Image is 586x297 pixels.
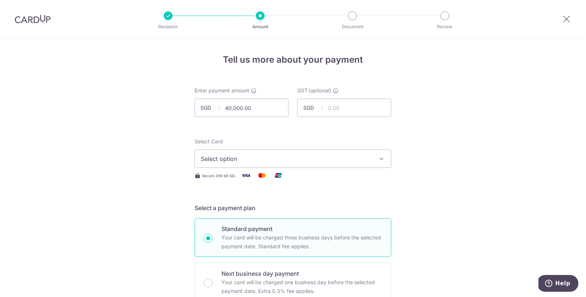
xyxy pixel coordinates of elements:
p: Amount [233,23,287,30]
span: Enter payment amount [195,87,249,94]
p: Review [418,23,472,30]
span: Secure 256-bit SSL [202,173,236,179]
img: Union Pay [271,171,286,180]
p: Document [325,23,380,30]
span: SGD [200,104,220,111]
input: 0.00 [297,99,391,117]
span: (optional) [308,87,331,94]
button: Select option [195,150,391,168]
span: GST [297,87,308,94]
p: Next business day payment [221,269,382,278]
p: Recipient [141,23,195,30]
input: 0.00 [195,99,289,117]
span: Select option [201,154,372,163]
h5: Select a payment plan [195,203,391,212]
h4: Tell us more about your payment [195,53,391,66]
p: Your card will be charged three business days before the selected payment date. Standard fee appl... [221,233,382,251]
p: Your card will be charged one business day before the selected payment date. Extra 0.3% fee applies. [221,278,382,296]
iframe: Opens a widget where you can find more information [539,275,579,293]
span: translation missing: en.payables.payment_networks.credit_card.summary.labels.select_card [195,138,223,144]
img: CardUp [15,15,51,23]
p: Standard payment [221,224,382,233]
img: Visa [239,171,253,180]
img: Mastercard [255,171,270,180]
span: SGD [303,104,322,111]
